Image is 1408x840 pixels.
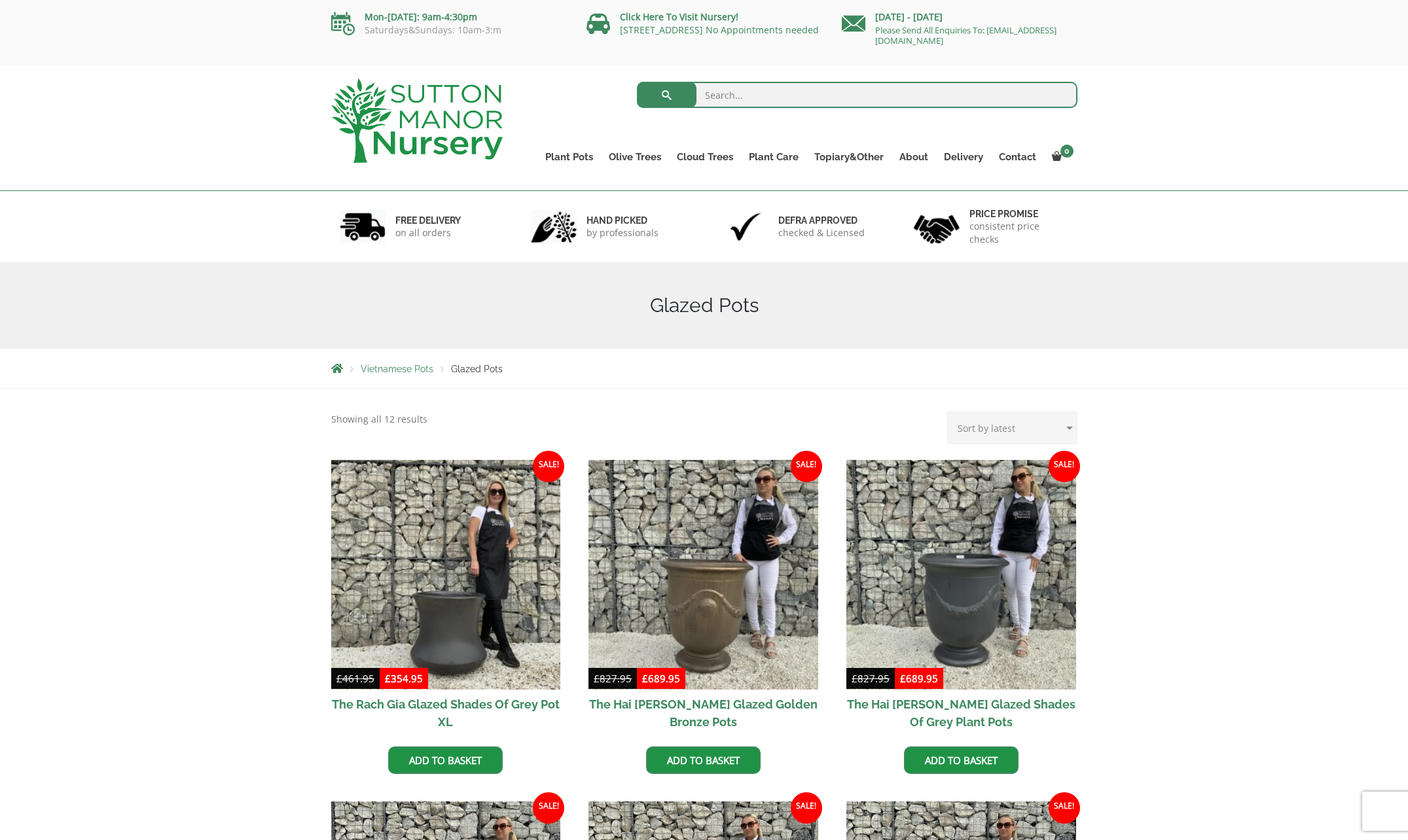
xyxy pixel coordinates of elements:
[900,672,938,685] bdi: 689.95
[1049,451,1080,482] span: Sale!
[533,792,564,824] span: Sale!
[451,364,503,374] span: Glazed Pots
[778,226,865,239] p: checked & Licensed
[852,672,890,685] bdi: 827.95
[620,24,819,36] a: [STREET_ADDRESS] No Appointments needed
[791,792,822,824] span: Sale!
[778,215,865,226] h6: Defra approved
[395,226,461,239] p: on all orders
[969,208,1069,220] h6: Price promise
[741,148,806,166] a: Plant Care
[1044,148,1077,166] a: 0
[361,364,433,374] a: Vietnamese Pots
[331,363,1077,374] nav: Breadcrumbs
[587,215,659,226] h6: hand picked
[331,25,567,35] p: Saturdays&Sundays: 10am-3:m
[846,460,1076,737] a: Sale! The Hai [PERSON_NAME] Glazed Shades Of Grey Plant Pots
[842,9,1077,25] p: [DATE] - [DATE]
[588,460,818,690] img: The Hai Duong Glazed Golden Bronze Pots
[914,207,960,247] img: 4.jpg
[875,24,1056,46] a: Please Send All Enquiries To: [EMAIL_ADDRESS][DOMAIN_NAME]
[846,460,1076,690] img: The Hai Duong Glazed Shades Of Grey Plant Pots
[336,672,374,685] bdi: 461.95
[336,672,342,685] span: £
[331,460,561,690] img: The Rach Gia Glazed Shades Of Grey Pot XL
[388,746,503,774] a: Add to basket: “The Rach Gia Glazed Shades Of Grey Pot XL”
[395,215,461,226] h6: FREE DELIVERY
[340,210,386,243] img: 1.jpg
[947,411,1077,444] select: Shop order
[331,411,427,427] p: Showing all 12 results
[892,148,936,166] a: About
[991,148,1044,166] a: Contact
[385,672,423,685] bdi: 354.95
[904,746,1019,774] a: Add to basket: “The Hai Duong Glazed Shades Of Grey Plant Pots”
[791,451,822,482] span: Sale!
[533,451,564,482] span: Sale!
[588,690,818,737] h2: The Hai [PERSON_NAME] Glazed Golden Bronze Pots
[646,746,761,774] a: Add to basket: “The Hai Duong Glazed Golden Bronze Pots”
[587,226,659,239] p: by professionals
[900,672,906,685] span: £
[537,148,601,166] a: Plant Pots
[588,460,818,737] a: Sale! The Hai [PERSON_NAME] Glazed Golden Bronze Pots
[1060,145,1074,158] span: 0
[601,148,669,166] a: Olive Trees
[806,148,892,166] a: Topiary&Other
[331,79,503,163] img: logo
[594,672,632,685] bdi: 827.95
[852,672,857,685] span: £
[1049,792,1080,824] span: Sale!
[594,672,600,685] span: £
[331,294,1077,317] h1: Glazed Pots
[846,690,1076,737] h2: The Hai [PERSON_NAME] Glazed Shades Of Grey Plant Pots
[385,672,391,685] span: £
[620,10,738,23] a: Click Here To Visit Nursery!
[531,210,577,243] img: 2.jpg
[331,690,561,737] h2: The Rach Gia Glazed Shades Of Grey Pot XL
[969,220,1069,246] p: consistent price checks
[642,672,680,685] bdi: 689.95
[637,82,1077,108] input: Search...
[642,672,648,685] span: £
[669,148,741,166] a: Cloud Trees
[331,9,567,25] p: Mon-[DATE]: 9am-4:30pm
[936,148,991,166] a: Delivery
[723,210,768,243] img: 3.jpg
[331,460,561,737] a: Sale! The Rach Gia Glazed Shades Of Grey Pot XL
